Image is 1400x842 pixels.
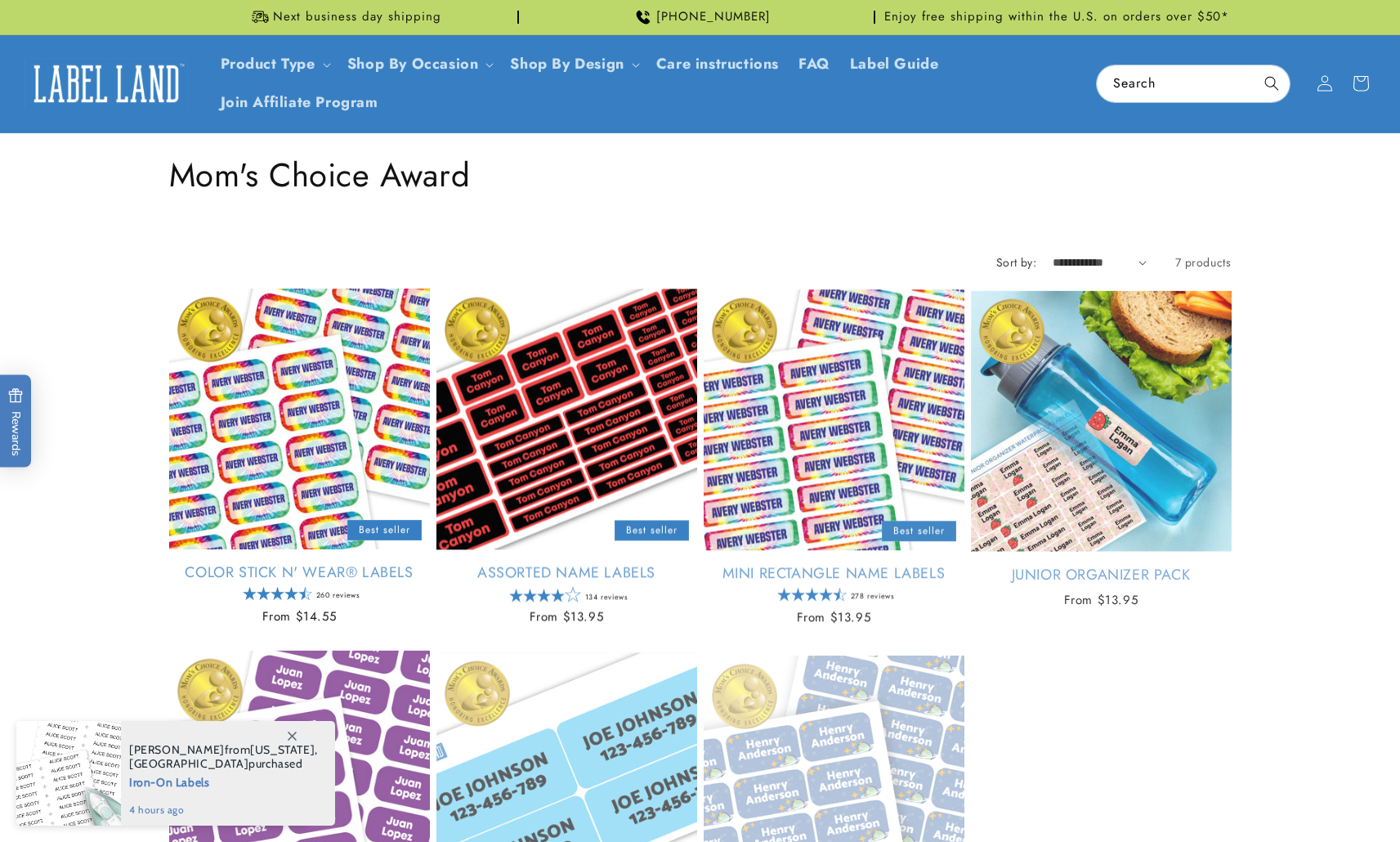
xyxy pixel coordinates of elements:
[1175,254,1232,271] span: 7 products
[798,55,830,74] span: FAQ
[656,55,779,74] span: Care instructions
[840,45,949,83] a: Label Guide
[436,563,697,582] a: Assorted Name Labels
[884,9,1229,25] span: Enjoy free shipping within the U.S. on orders over $50*
[500,45,646,83] summary: Shop By Design
[850,55,939,74] span: Label Guide
[211,83,388,122] a: Join Affiliate Program
[656,9,771,25] span: [PHONE_NUMBER]
[996,254,1036,271] label: Sort by:
[510,53,624,74] a: Shop By Design
[211,45,338,83] summary: Product Type
[129,742,225,757] span: [PERSON_NAME]
[273,9,441,25] span: Next business day shipping
[129,743,318,771] span: from , purchased
[169,563,430,582] a: Color Stick N' Wear® Labels
[169,154,1232,196] h1: Mom's Choice Award
[250,742,315,757] span: [US_STATE]
[19,52,195,115] a: Label Land
[25,58,188,109] img: Label Land
[789,45,840,83] a: FAQ
[347,55,479,74] span: Shop By Occasion
[646,45,789,83] a: Care instructions
[129,756,248,771] span: [GEOGRAPHIC_DATA]
[8,388,24,456] span: Rewards
[221,93,378,112] span: Join Affiliate Program
[1254,65,1290,101] button: Search
[971,563,1232,582] a: Junior Organizer Pack
[704,563,964,582] a: Mini Rectangle Name Labels
[221,53,315,74] a: Product Type
[338,45,501,83] summary: Shop By Occasion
